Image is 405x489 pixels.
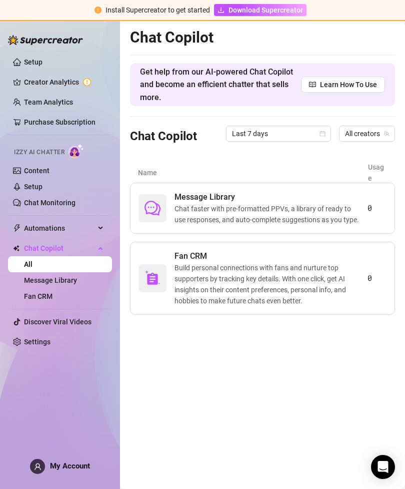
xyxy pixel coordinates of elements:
span: Get help from our AI-powered Chat Copilot and become an efficient chatter that sells more. [140,66,301,103]
span: thunderbolt [13,224,21,232]
span: read [309,81,316,88]
span: Automations [24,220,95,236]
article: 0 [367,272,386,284]
img: AI Chatter [68,144,84,158]
span: calendar [319,131,325,137]
a: Setup [24,183,42,191]
span: download [217,7,224,14]
a: Download Supercreator [214,4,306,16]
a: Fan CRM [24,292,52,300]
a: Chat Monitoring [24,199,75,207]
span: Install Supercreator to get started [105,6,210,14]
h3: Chat Copilot [130,129,197,145]
span: comment [144,200,160,216]
a: Creator Analytics exclamation-circle [24,74,104,90]
a: Purchase Subscription [24,118,95,126]
a: Settings [24,338,50,346]
a: All [24,260,32,268]
article: Usage [368,162,387,184]
img: Chat Copilot [13,245,19,252]
span: team [383,131,389,137]
span: Last 7 days [232,126,325,141]
a: Learn How To Use [301,77,385,93]
span: user [34,463,41,470]
article: 0 [367,202,386,214]
span: Download Supercreator [228,5,303,16]
span: Fan CRM [174,250,367,262]
a: Message Library [24,276,77,284]
span: Chat faster with pre-formatted PPVs, a library of ready to use responses, and auto-complete sugge... [174,203,367,225]
span: Chat Copilot [24,240,95,256]
span: Izzy AI Chatter [14,148,64,157]
a: Discover Viral Videos [24,318,91,326]
span: exclamation-circle [94,7,101,14]
span: Learn How To Use [320,79,377,90]
a: Content [24,167,49,175]
img: svg%3e [144,270,160,286]
a: Setup [24,58,42,66]
span: My Account [50,461,90,470]
a: Team Analytics [24,98,73,106]
span: Message Library [174,191,367,203]
img: logo-BBDzfeDw.svg [8,35,83,45]
article: Name [138,167,368,178]
span: All creators [345,126,389,141]
span: Build personal connections with fans and nurture top supporters by tracking key details. With one... [174,262,367,306]
div: Open Intercom Messenger [371,455,395,479]
h2: Chat Copilot [130,28,395,47]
